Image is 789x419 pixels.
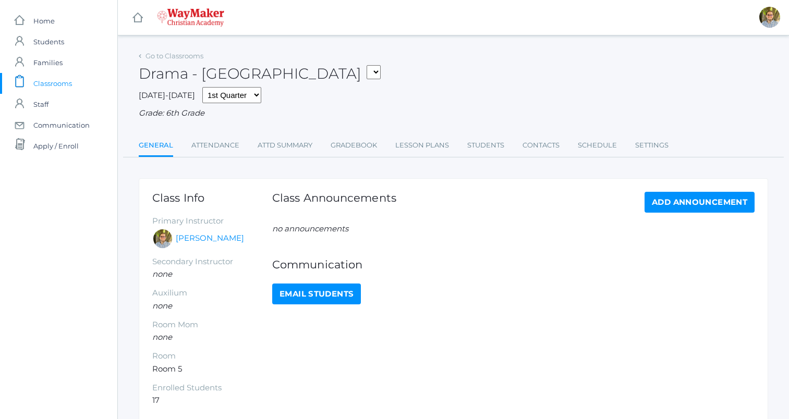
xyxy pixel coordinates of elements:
[157,8,224,27] img: 4_waymaker-logo-stack-white.png
[635,135,669,156] a: Settings
[152,257,272,266] h5: Secondary Instructor
[33,135,79,156] span: Apply / Enroll
[139,90,195,100] span: [DATE]-[DATE]
[145,52,203,60] a: Go to Classrooms
[759,7,780,28] div: Kylen Braileanu
[272,224,348,233] em: no announcements
[33,73,72,94] span: Classrooms
[33,52,63,73] span: Families
[152,269,172,279] em: none
[152,289,272,298] h5: Auxilium
[139,135,173,157] a: General
[152,384,272,392] h5: Enrolled Students
[152,192,272,406] div: Room 5
[272,192,396,210] h1: Class Announcements
[152,228,173,249] div: Kylen Braileanu
[331,135,377,156] a: Gradebook
[152,192,272,204] h1: Class Info
[152,217,272,226] h5: Primary Instructor
[33,94,48,115] span: Staff
[152,332,172,342] em: none
[33,10,55,31] span: Home
[152,301,172,311] em: none
[258,135,312,156] a: Attd Summary
[139,107,768,119] div: Grade: 6th Grade
[176,232,244,244] a: [PERSON_NAME]
[523,135,560,156] a: Contacts
[152,321,272,329] h5: Room Mom
[467,135,504,156] a: Students
[152,395,272,406] li: 17
[645,192,755,213] a: Add Announcement
[395,135,449,156] a: Lesson Plans
[272,284,361,304] a: Email Students
[191,135,239,156] a: Attendance
[139,66,381,82] h2: Drama - [GEOGRAPHIC_DATA]
[272,258,755,270] h1: Communication
[33,31,64,52] span: Students
[152,352,272,361] h5: Room
[33,115,90,135] span: Communication
[578,135,617,156] a: Schedule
